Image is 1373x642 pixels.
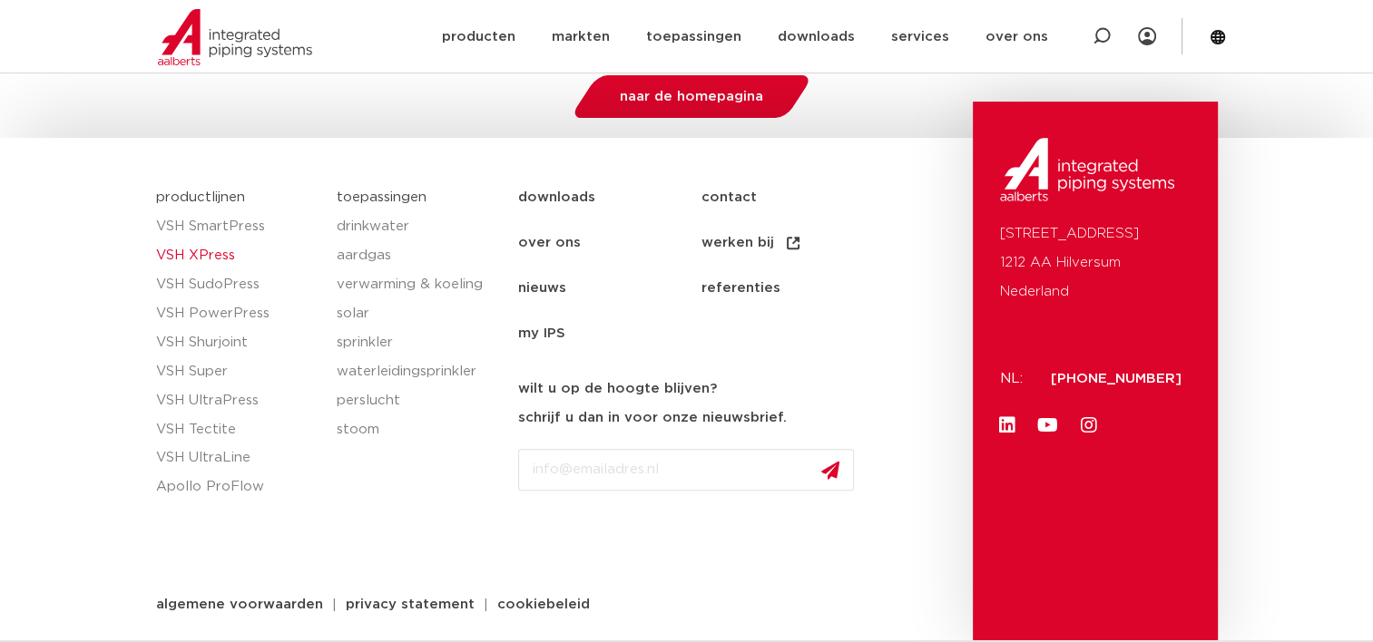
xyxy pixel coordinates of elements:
[518,311,701,356] a: my IPS
[332,598,488,611] a: privacy statement
[156,299,319,328] a: VSH PowerPress
[620,90,763,103] span: naar de homepagina
[156,328,319,357] a: VSH Shurjoint
[441,2,1047,72] nav: Menu
[518,382,717,395] strong: wilt u op de hoogte blijven?
[441,2,515,72] a: producten
[156,386,319,415] a: VSH UltraPress
[497,598,590,611] span: cookiebeleid
[890,2,948,72] a: services
[337,328,500,357] a: sprinkler
[337,415,500,444] a: stoom
[337,270,500,299] a: verwarming & koeling
[518,220,701,266] a: over ons
[156,357,319,386] a: VSH Super
[156,241,319,270] a: VSH XPress
[337,190,427,204] a: toepassingen
[156,270,319,299] a: VSH SudoPress
[156,598,323,611] span: algemene voorwaarden
[518,411,787,424] strong: schrijf u dan in voor onze nieuwsbrief.
[701,175,883,220] a: contact
[645,2,740,72] a: toepassingen
[551,2,609,72] a: markten
[701,266,883,311] a: referenties
[1000,365,1029,394] p: NL:
[484,598,603,611] a: cookiebeleid
[142,598,337,611] a: algemene voorwaarden
[156,472,319,501] a: Apollo ProFlow
[518,175,964,356] nav: Menu
[156,443,319,472] a: VSH UltraLine
[337,357,500,386] a: waterleidingsprinkler
[337,299,500,328] a: solar
[518,449,854,491] input: info@emailadres.nl
[337,241,500,270] a: aardgas
[518,505,794,576] iframe: reCAPTCHA
[346,598,475,611] span: privacy statement
[569,75,813,118] a: naar de homepagina
[337,386,500,415] a: perslucht
[518,266,701,311] a: nieuws
[156,212,319,241] a: VSH SmartPress
[156,415,319,444] a: VSH Tectite
[1000,219,1191,306] p: [STREET_ADDRESS] 1212 AA Hilversum Nederland
[777,2,854,72] a: downloads
[985,2,1047,72] a: over ons
[337,212,500,241] a: drinkwater
[701,220,883,266] a: werken bij
[1051,372,1182,385] a: [PHONE_NUMBER]
[518,175,701,220] a: downloads
[156,190,245,204] a: productlijnen
[821,461,839,480] img: send.svg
